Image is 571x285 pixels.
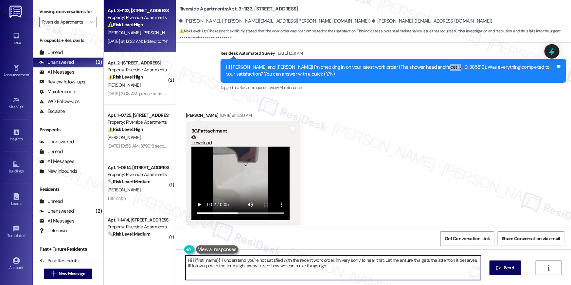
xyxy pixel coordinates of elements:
[33,126,103,133] div: Prospects
[219,112,252,119] div: [DATE] at 12:20 AM
[108,187,140,193] span: [PERSON_NAME]
[108,217,168,223] div: Apt. 1~1414, [STREET_ADDRESS]
[279,85,302,90] span: Maintenance
[108,22,143,27] strong: ⚠️ Risk Level: High
[108,74,143,80] strong: ⚠️ Risk Level: High
[33,186,103,193] div: Residents
[90,19,93,25] i: 
[445,235,490,242] span: Get Conversation Link
[108,7,168,14] div: Apt. 3~1133, [STREET_ADDRESS]
[39,158,74,165] div: All Messages
[546,265,551,271] i: 
[108,179,150,185] strong: 🔧 Risk Level: Medium
[108,223,168,230] div: Property: Riverside Apartments
[440,231,494,246] button: Get Conversation Link
[108,38,168,44] div: [DATE] at 12:22 AM: Edited to “N”
[108,195,126,201] div: 1:38 AM: Y
[44,269,92,279] button: New Message
[39,148,63,155] div: Unread
[39,98,80,105] div: WO Follow-ups
[502,235,560,242] span: Share Conversation via email
[39,108,65,115] div: Escalate
[108,126,143,132] strong: ⚠️ Risk Level: High
[39,258,79,264] div: Past Residents
[39,69,74,76] div: All Messages
[29,72,30,76] span: •
[6,275,12,282] button: Close toast
[108,66,168,73] div: Property: Riverside Apartments
[3,191,29,209] a: Leads
[108,14,168,21] div: Property: Riverside Apartments
[372,18,492,25] div: [PERSON_NAME]. ([EMAIL_ADDRESS][DOMAIN_NAME])
[108,164,168,171] div: Apt. 1~0514, [STREET_ADDRESS]
[108,231,150,237] strong: 🔧 Risk Level: Medium
[108,60,168,66] div: Apt. 2~[STREET_ADDRESS]
[108,82,140,88] span: [PERSON_NAME]
[3,30,29,48] a: Inbox
[24,104,25,108] span: •
[142,30,175,36] span: [PERSON_NAME]
[39,168,77,175] div: New Inbounds
[108,112,168,119] div: Apt. 1~0725, [STREET_ADDRESS]
[39,59,74,66] div: Unanswered
[108,30,142,36] span: [PERSON_NAME]
[3,255,29,273] a: Account
[496,265,501,271] i: 
[504,264,514,271] span: Send
[108,171,168,178] div: Property: Riverside Apartments
[179,18,370,25] div: [PERSON_NAME]. ([PERSON_NAME][EMAIL_ADDRESS][PERSON_NAME][DOMAIN_NAME])
[191,134,290,146] a: Download
[275,50,303,57] div: [DATE] 12:31 AM
[39,208,74,215] div: Unanswered
[39,227,67,234] div: Unknown
[94,206,103,216] div: (2)
[191,128,227,134] b: 3GP attachment
[33,246,103,253] div: Past + Future Residents
[9,6,23,18] img: ResiDesk Logo
[108,119,168,126] div: Property: Riverside Apartments
[39,49,63,56] div: Unread
[108,91,178,97] div: [DATE] 2:08 AM: please send number
[498,231,564,246] button: Share Conversation via email
[226,64,556,78] div: Hi [PERSON_NAME] and [PERSON_NAME]! I'm checking in on your latest work order (The shower head an...
[490,260,521,275] button: Send
[94,57,103,67] div: (2)
[39,7,97,17] label: Viewing conversations for
[179,6,298,12] b: Riverside Apartments: Apt. 3~1133, [STREET_ADDRESS]
[186,112,300,121] div: [PERSON_NAME]
[108,134,140,140] span: [PERSON_NAME]
[39,88,75,95] div: Maintenance
[186,256,481,280] textarea: To enrich screen reader interactions, please activate Accessibility in Grammarly extension settings
[39,218,74,224] div: All Messages
[33,37,103,44] div: Prospects + Residents
[39,138,74,145] div: Unanswered
[3,223,29,241] a: Templates •
[108,143,316,149] div: [DATE] 10:56 AM: 379913 second one I put in for closet an they closed this one also without reach...
[3,95,29,112] a: Site Visit •
[25,232,26,237] span: •
[39,79,85,85] div: Review follow-ups
[221,83,566,92] div: Tagged as:
[240,85,279,90] span: Service request review ,
[179,28,207,34] strong: ⚠️ Risk Level: High
[179,28,571,42] span: : The resident explicitly stated that the work order was not completed to their satisfaction. Thi...
[3,159,29,176] a: Buildings
[221,50,566,59] div: Residesk Automated Survey
[23,136,24,140] span: •
[42,17,86,27] input: All communities
[3,127,29,144] a: Insights •
[39,198,63,205] div: Unread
